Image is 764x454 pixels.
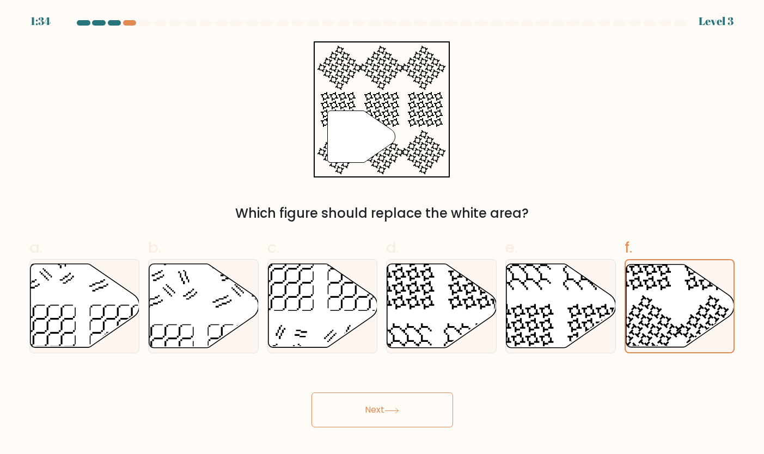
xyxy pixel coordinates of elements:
button: Next [311,392,453,427]
span: d. [386,237,399,258]
span: e. [505,237,517,258]
div: Which figure should replace the white area? [36,204,729,223]
div: 1:34 [30,13,51,29]
span: b. [148,237,161,258]
span: f. [625,237,632,258]
div: Level 3 [699,13,734,29]
span: c. [267,237,279,258]
g: " [328,111,395,163]
span: a. [29,237,42,258]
